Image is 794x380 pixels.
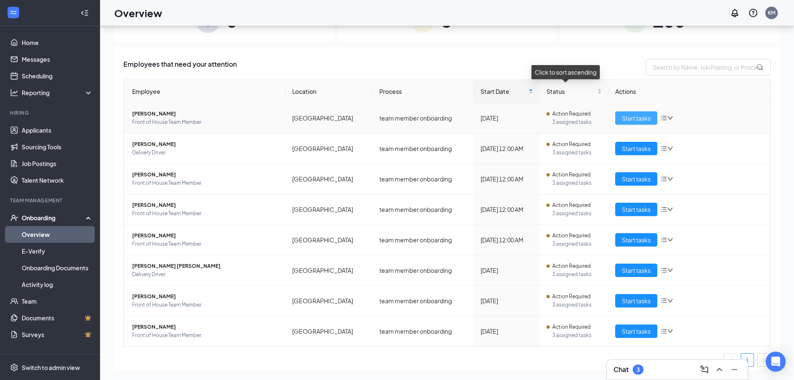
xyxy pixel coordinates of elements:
[552,232,591,240] span: Action Required
[667,176,673,182] span: down
[373,194,473,225] td: team member onboarding
[132,110,279,118] span: [PERSON_NAME]
[724,353,737,367] li: Previous Page
[552,148,602,157] span: 3 assigned tasks
[552,240,602,248] span: 3 assigned tasks
[729,365,739,375] svg: Minimize
[552,140,591,148] span: Action Required
[552,331,602,340] span: 3 assigned tasks
[286,164,373,194] td: [GEOGRAPHIC_DATA]
[132,179,279,187] span: Front of House Team Member
[22,172,93,189] a: Talent Network
[132,171,279,179] span: [PERSON_NAME]
[552,179,602,187] span: 3 assigned tasks
[22,122,93,138] a: Applicants
[636,366,640,373] div: 3
[114,6,162,20] h1: Overview
[10,109,91,116] div: Hiring
[373,103,473,133] td: team member onboarding
[546,87,596,96] span: Status
[757,353,771,367] button: right
[661,267,667,274] span: bars
[614,365,629,374] h3: Chat
[124,80,286,103] th: Employee
[373,133,473,164] td: team member onboarding
[622,174,651,184] span: Start tasks
[698,363,711,376] button: ComposeMessage
[22,326,93,343] a: SurveysCrown
[741,353,754,367] li: 1
[22,68,93,84] a: Scheduling
[132,140,279,148] span: [PERSON_NAME]
[552,201,591,209] span: Action Required
[667,206,673,212] span: down
[766,352,786,372] div: Open Intercom Messenger
[646,59,771,75] input: Search by Name, Job Posting, or Process
[132,262,279,270] span: [PERSON_NAME] [PERSON_NAME]
[622,144,651,153] span: Start tasks
[699,365,709,375] svg: ComposeMessage
[622,296,651,305] span: Start tasks
[373,316,473,346] td: team member onboarding
[373,286,473,316] td: team member onboarding
[22,259,93,276] a: Onboarding Documents
[10,197,91,204] div: Team Management
[22,51,93,68] a: Messages
[661,115,667,121] span: bars
[713,363,726,376] button: ChevronUp
[615,142,657,155] button: Start tasks
[741,354,754,366] a: 1
[286,255,373,286] td: [GEOGRAPHIC_DATA]
[10,88,18,97] svg: Analysis
[552,292,591,301] span: Action Required
[615,172,657,186] button: Start tasks
[552,171,591,179] span: Action Required
[10,363,18,372] svg: Settings
[22,226,93,243] a: Overview
[22,214,86,222] div: Onboarding
[132,331,279,340] span: Front of House Team Member
[22,243,93,259] a: E-Verify
[768,9,775,16] div: KM
[286,316,373,346] td: [GEOGRAPHIC_DATA]
[552,118,602,126] span: 3 assigned tasks
[728,363,741,376] button: Minimize
[714,365,724,375] svg: ChevronUp
[615,294,657,307] button: Start tasks
[10,214,18,222] svg: UserCheck
[481,296,534,305] div: [DATE]
[132,209,279,218] span: Front of House Team Member
[286,103,373,133] td: [GEOGRAPHIC_DATA]
[661,176,667,182] span: bars
[286,80,373,103] th: Location
[9,8,18,17] svg: WorkstreamLogo
[615,325,657,338] button: Start tasks
[286,133,373,164] td: [GEOGRAPHIC_DATA]
[661,328,667,335] span: bars
[373,80,473,103] th: Process
[132,292,279,301] span: [PERSON_NAME]
[531,65,600,79] div: Click to sort ascending
[540,80,609,103] th: Status
[748,8,758,18] svg: QuestionInfo
[615,233,657,247] button: Start tasks
[730,8,740,18] svg: Notifications
[667,328,673,334] span: down
[286,286,373,316] td: [GEOGRAPHIC_DATA]
[481,174,534,184] div: [DATE] 12:00 AM
[132,301,279,309] span: Front of House Team Member
[761,358,766,363] span: right
[373,225,473,255] td: team member onboarding
[481,113,534,123] div: [DATE]
[552,262,591,270] span: Action Required
[132,201,279,209] span: [PERSON_NAME]
[615,264,657,277] button: Start tasks
[757,353,771,367] li: Next Page
[667,115,673,121] span: down
[552,301,602,309] span: 3 assigned tasks
[481,144,534,153] div: [DATE] 12:00 AM
[22,155,93,172] a: Job Postings
[667,298,673,304] span: down
[667,267,673,273] span: down
[481,235,534,244] div: [DATE] 12:00 AM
